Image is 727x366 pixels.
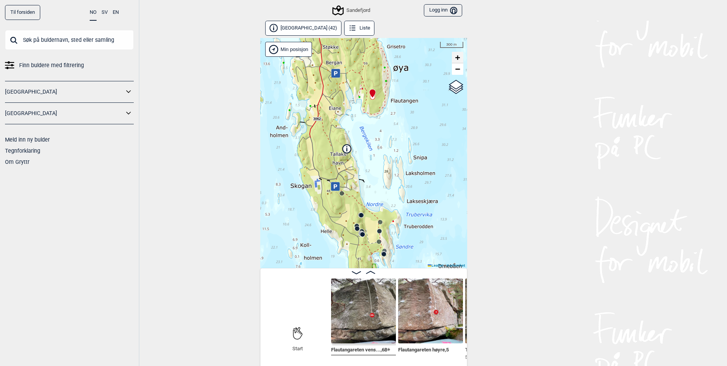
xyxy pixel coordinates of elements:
button: [GEOGRAPHIC_DATA] (42) [265,21,342,36]
a: Til forsiden [5,5,40,20]
input: Søk på buldernavn, sted eller samling [5,30,134,50]
img: Flautangareten hoyre 220306 [398,279,463,343]
a: Leaflet [428,263,443,267]
a: Zoom out [452,63,463,75]
button: EN [113,5,119,20]
a: Zoom in [452,52,463,63]
p: Sittstart. [465,353,507,361]
a: [GEOGRAPHIC_DATA] [5,108,124,119]
button: NO [90,5,97,21]
a: [GEOGRAPHIC_DATA] [5,86,124,97]
div: 300 m [440,42,463,48]
span: Flautangareten vens... , 6B+ [331,345,390,353]
span: + [455,53,460,62]
a: Meld inn ny bulder [5,137,50,143]
button: Logg inn [424,4,462,17]
span: Start [292,346,303,352]
button: SV [102,5,108,20]
img: Flautangareten venstre 220306 [331,279,396,343]
a: Layers [449,79,463,96]
div: Sandefjord [333,6,370,15]
span: Flautangareten høyre , 5 [398,345,449,353]
a: Kartverket [446,263,465,267]
span: Tommelbrems , 6C+ [465,345,507,353]
button: Liste [344,21,375,36]
a: Tegnforklaring [5,148,40,154]
a: Om Gryttr [5,159,30,165]
a: Finn buldere med filtrering [5,60,134,71]
div: Vis min posisjon [265,42,312,57]
img: Tommelbrems 220306 [465,279,530,343]
span: − [455,64,460,74]
span: Finn buldere med filtrering [19,60,84,71]
span: | [445,263,446,267]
